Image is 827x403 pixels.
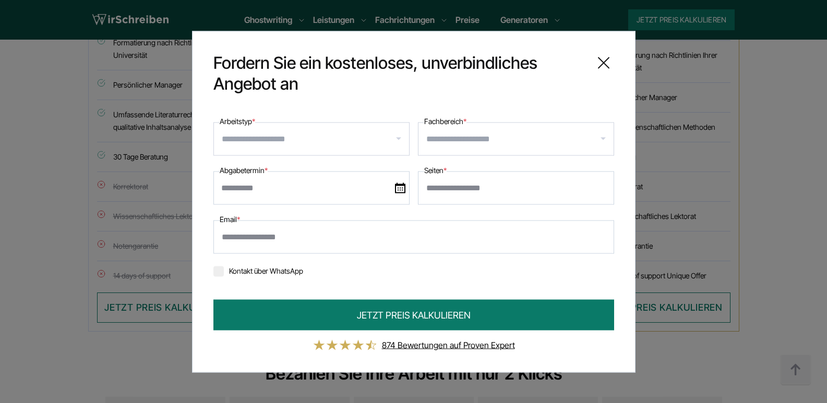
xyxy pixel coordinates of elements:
label: Kontakt über WhatsApp [213,266,303,275]
label: Arbeitstyp [220,115,255,127]
button: JETZT PREIS KALKULIEREN [213,299,614,330]
a: 874 Bewertungen auf Proven Expert [382,339,515,350]
span: Fordern Sie ein kostenloses, unverbindliches Angebot an [213,52,585,94]
label: Email [220,213,240,225]
span: JETZT PREIS KALKULIEREN [357,308,471,322]
label: Seiten [424,164,447,176]
label: Fachbereich [424,115,466,127]
img: date [395,182,405,193]
input: date [213,171,410,204]
label: Abgabetermin [220,164,268,176]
